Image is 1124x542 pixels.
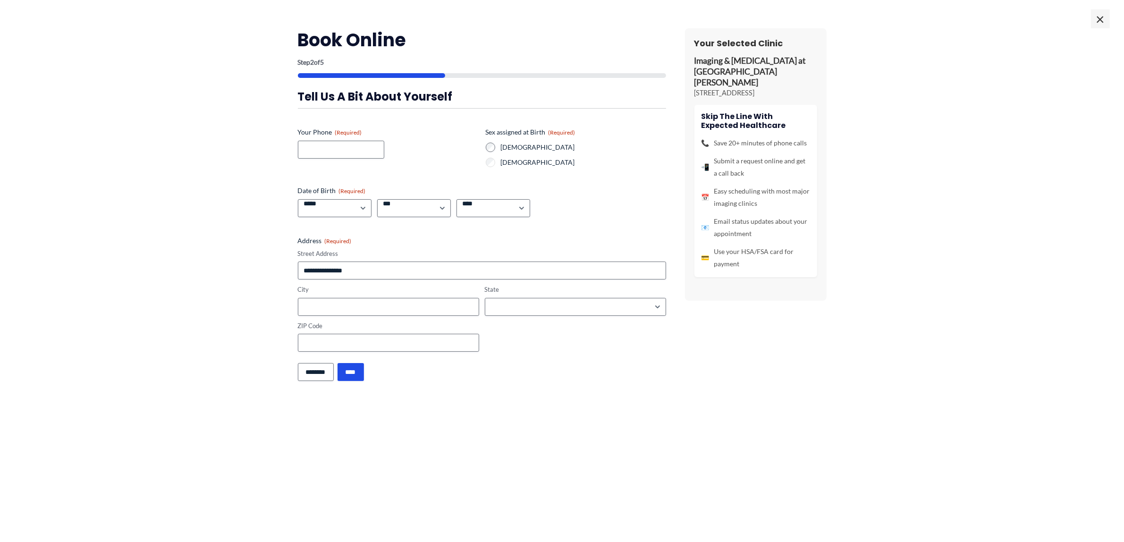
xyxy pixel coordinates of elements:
h4: Skip the line with Expected Healthcare [701,112,810,130]
label: [DEMOGRAPHIC_DATA] [501,158,666,167]
span: × [1091,9,1110,28]
legend: Sex assigned at Birth [486,127,575,137]
li: Email status updates about your appointment [701,215,810,240]
label: ZIP Code [298,322,479,330]
span: (Required) [335,129,362,136]
label: Your Phone [298,127,478,137]
label: [DEMOGRAPHIC_DATA] [501,143,666,152]
span: (Required) [339,187,366,195]
label: Street Address [298,249,666,258]
p: Imaging & [MEDICAL_DATA] at [GEOGRAPHIC_DATA][PERSON_NAME] [694,56,817,88]
span: (Required) [325,237,352,245]
h3: Tell us a bit about yourself [298,89,666,104]
h3: Your Selected Clinic [694,38,817,49]
span: 2 [311,58,314,66]
li: Easy scheduling with most major imaging clinics [701,185,810,210]
label: State [485,285,666,294]
span: 📧 [701,221,710,234]
li: Save 20+ minutes of phone calls [701,137,810,149]
li: Use your HSA/FSA card for payment [701,246,810,270]
li: Submit a request online and get a call back [701,155,810,179]
label: City [298,285,479,294]
span: 📲 [701,161,710,173]
span: (Required) [549,129,575,136]
h2: Book Online [298,28,666,51]
legend: Date of Birth [298,186,366,195]
span: 💳 [701,252,710,264]
span: 📅 [701,191,710,203]
span: 📞 [701,137,710,149]
span: 5 [321,58,324,66]
legend: Address [298,236,352,246]
p: Step of [298,59,666,66]
p: [STREET_ADDRESS] [694,88,817,98]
